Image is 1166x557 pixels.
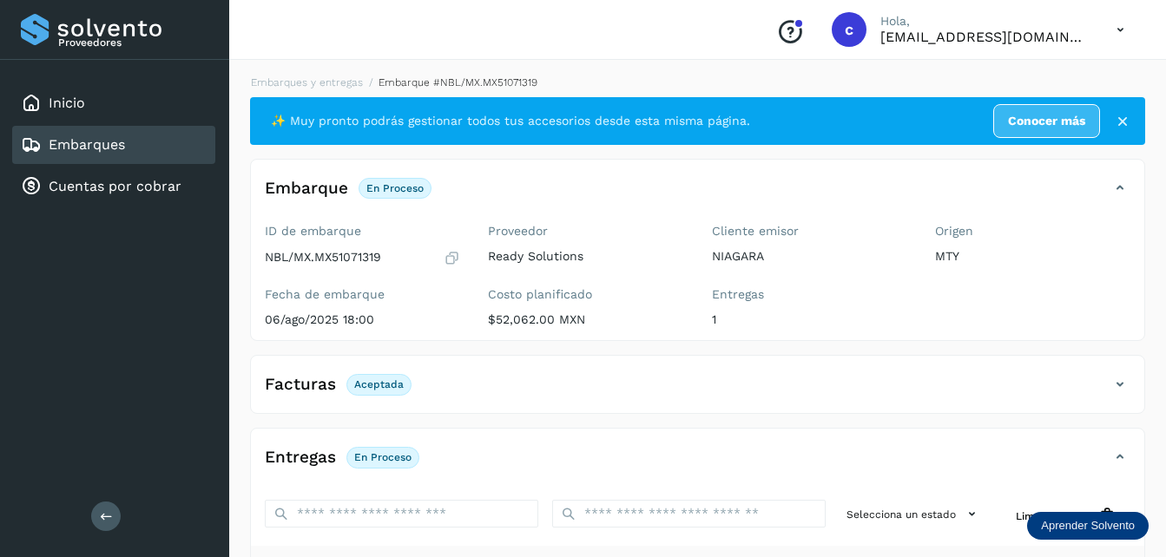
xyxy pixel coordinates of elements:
[250,75,1145,90] nav: breadcrumb
[265,312,460,327] p: 06/ago/2025 18:00
[251,174,1144,217] div: EmbarqueEn proceso
[935,249,1130,264] p: MTY
[49,136,125,153] a: Embarques
[712,224,907,239] label: Cliente emisor
[271,112,750,130] span: ✨ Muy pronto podrás gestionar todos tus accesorios desde esta misma página.
[265,375,336,395] h4: Facturas
[840,500,988,528] button: Selecciona un estado
[366,182,424,194] p: En proceso
[265,287,460,302] label: Fecha de embarque
[488,249,683,264] p: Ready Solutions
[1027,512,1149,540] div: Aprender Solvento
[379,76,537,88] span: Embarque #NBL/MX.MX51071319
[488,287,683,302] label: Costo planificado
[49,178,181,194] a: Cuentas por cobrar
[12,84,215,122] div: Inicio
[712,312,907,327] p: 1
[251,442,1144,486] div: EntregasEn proceso
[265,250,381,265] p: NBL/MX.MX51071319
[993,104,1100,138] a: Conocer más
[488,224,683,239] label: Proveedor
[251,370,1144,413] div: FacturasAceptada
[265,224,460,239] label: ID de embarque
[880,14,1089,29] p: Hola,
[354,451,412,463] p: En proceso
[49,95,85,111] a: Inicio
[251,76,363,88] a: Embarques y entregas
[265,179,348,199] h4: Embarque
[488,312,683,327] p: $52,062.00 MXN
[712,287,907,302] label: Entregas
[265,448,336,468] h4: Entregas
[12,167,215,206] div: Cuentas por cobrar
[354,378,404,390] p: Aceptada
[712,249,907,264] p: NIAGARA
[1041,519,1135,533] p: Aprender Solvento
[880,29,1089,45] p: cuentasxcobrar@readysolutions.com.mx
[58,36,208,49] p: Proveedores
[1016,508,1088,524] span: Limpiar filtros
[1002,500,1130,532] button: Limpiar filtros
[935,224,1130,239] label: Origen
[12,126,215,164] div: Embarques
